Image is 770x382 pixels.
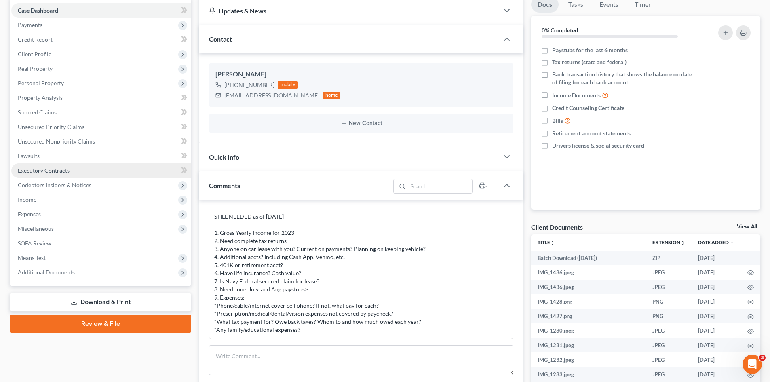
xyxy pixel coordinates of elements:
td: [DATE] [692,251,741,265]
div: [EMAIL_ADDRESS][DOMAIN_NAME] [224,91,319,99]
span: Credit Report [18,36,53,43]
td: [DATE] [692,280,741,294]
span: Case Dashboard [18,7,58,14]
span: Unsecured Priority Claims [18,123,84,130]
td: [DATE] [692,309,741,323]
span: Real Property [18,65,53,72]
div: Client Documents [531,223,583,231]
td: JPEG [646,352,692,367]
strong: 0% Completed [542,27,578,34]
span: Secured Claims [18,109,57,116]
i: unfold_more [680,241,685,245]
span: Lawsuits [18,152,40,159]
span: Unsecured Nonpriority Claims [18,138,95,145]
span: Additional Documents [18,269,75,276]
td: IMG_1231.jpeg [531,338,646,352]
span: Retirement account statements [552,129,631,137]
a: Credit Report [11,32,191,47]
td: [DATE] [692,338,741,352]
td: [DATE] [692,352,741,367]
span: Client Profile [18,51,51,57]
i: unfold_more [550,241,555,245]
span: Bank transaction history that shows the balance on date of filing for each bank account [552,70,696,87]
td: JPEG [646,265,692,280]
td: ZIP [646,251,692,265]
a: Case Dashboard [11,3,191,18]
span: Drivers license & social security card [552,141,644,150]
a: Unsecured Priority Claims [11,120,191,134]
span: Credit Counseling Certificate [552,104,624,112]
span: Income Documents [552,91,601,99]
iframe: Intercom live chat [743,355,762,374]
a: Unsecured Nonpriority Claims [11,134,191,149]
span: Income [18,196,36,203]
a: Property Analysis [11,91,191,105]
td: JPEG [646,280,692,294]
a: SOFA Review [11,236,191,251]
span: Payments [18,21,42,28]
td: IMG_1232.jpeg [531,352,646,367]
div: Updates & News [209,6,489,15]
td: PNG [646,294,692,309]
a: Date Added expand_more [698,239,734,245]
input: Search... [408,179,473,193]
td: IMG_1436.jpeg [531,280,646,294]
td: JPEG [646,338,692,352]
span: Personal Property [18,80,64,87]
span: Comments [209,182,240,189]
td: [DATE] [692,294,741,309]
span: Codebtors Insiders & Notices [18,182,91,188]
td: IMG_1427.png [531,309,646,323]
td: PNG [646,309,692,323]
td: [DATE] [692,323,741,338]
a: Secured Claims [11,105,191,120]
td: IMG_1230.jpeg [531,323,646,338]
td: IMG_1233.jpeg [531,367,646,382]
td: IMG_1428.png [531,294,646,309]
button: New Contact [215,120,507,127]
span: Means Test [18,254,46,261]
span: Quick Info [209,153,239,161]
td: Batch Download ([DATE]) [531,251,646,265]
span: Contact [209,35,232,43]
td: JPEG [646,367,692,382]
div: mobile [278,81,298,89]
td: JPEG [646,323,692,338]
div: [PERSON_NAME] [215,70,507,79]
span: Tax returns (state and federal) [552,58,627,66]
span: Bills [552,117,563,125]
span: Paystubs for the last 6 months [552,46,628,54]
span: 3 [759,355,766,361]
a: Lawsuits [11,149,191,163]
span: Miscellaneous [18,225,54,232]
a: Download & Print [10,293,191,312]
a: Executory Contracts [11,163,191,178]
a: Review & File [10,315,191,333]
td: [DATE] [692,367,741,382]
td: [DATE] [692,265,741,280]
span: Expenses [18,211,41,217]
span: Property Analysis [18,94,63,101]
span: SOFA Review [18,240,51,247]
i: expand_more [730,241,734,245]
span: Executory Contracts [18,167,70,174]
a: View All [737,224,757,230]
a: Titleunfold_more [538,239,555,245]
a: Extensionunfold_more [652,239,685,245]
div: home [323,92,340,99]
div: STILL NEEDED as of [DATE] 1. Gross Yearly Income for 2023 2. Need complete tax returns 3. Anyone ... [214,213,508,334]
div: [PHONE_NUMBER] [224,81,274,89]
td: IMG_1436.jpeg [531,265,646,280]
